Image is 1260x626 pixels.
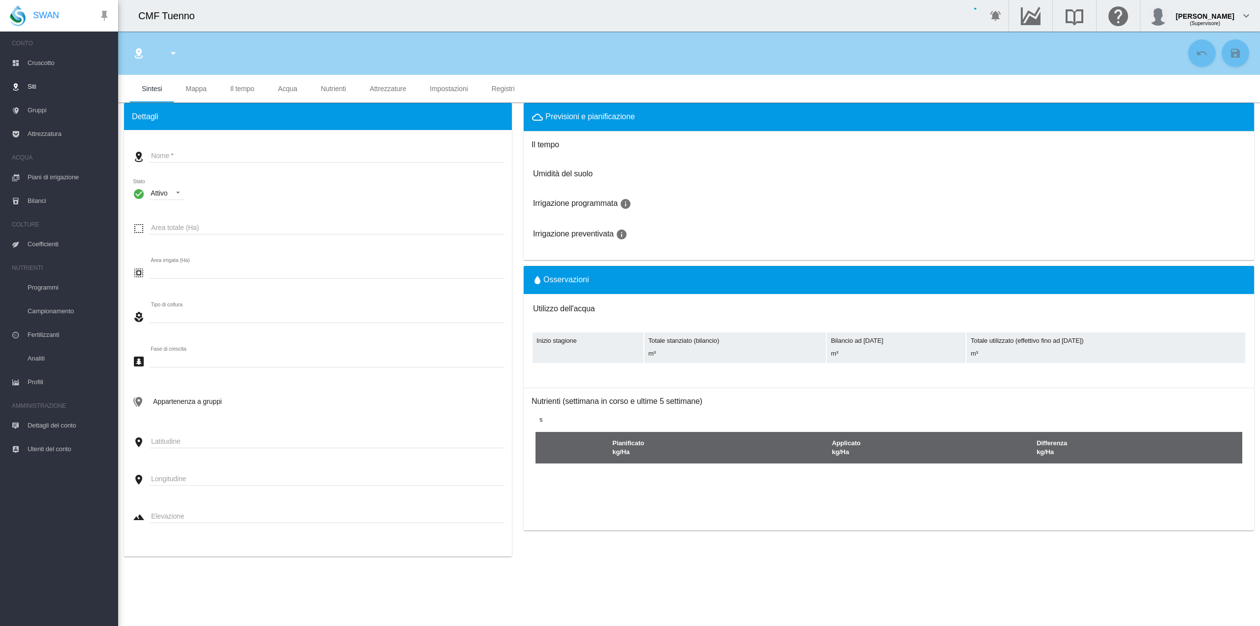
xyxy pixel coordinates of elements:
[990,10,1002,22] md-icon: icon-bell-ring
[1029,432,1242,463] th: Differenza kg/Ha
[12,398,110,414] span: AMMINISTRAZIONE
[618,199,631,208] span: Giorni di irrigazione
[532,111,543,123] md-icon: icon-weather-cloudy
[1188,39,1216,67] button: Annullamento delle modifiche
[129,43,149,63] button: Fare clic per andare all'elenco dei siti
[824,432,1029,463] th: Applicato kg/Ha
[644,332,826,363] td: Totale stanziato (bilancio) m³
[133,436,145,448] md-icon: icon-map-marker
[1019,10,1042,22] md-icon: Vai all'hub dei dati
[133,47,145,59] md-icon: icon-map-marker-radius
[28,99,110,122] span: Gruppi
[98,10,110,22] md-icon: icon-pin
[12,217,110,232] span: COLTURE
[278,85,297,93] span: Acqua
[133,151,145,163] md-icon: icon-map-marker-radius
[133,474,145,486] md-icon: icon-map-marker
[616,229,628,240] md-icon: icon-information
[186,85,206,93] span: Mappa
[133,188,145,200] i: Attivo
[1190,21,1220,26] span: (Supervisore)
[28,414,110,437] span: Dettagli del conto
[827,332,966,363] td: Bilancio ad [DATE] m³
[133,511,145,523] md-icon: icon-terrain
[28,232,110,256] span: Coefficienti
[614,230,628,238] span: Giorni di irrigazione
[132,111,158,122] span: Dettagli
[533,169,593,178] h3: Clicca per andare all'irrigazione
[132,396,144,408] md-icon: icon-map-marker-multiple
[33,9,59,22] span: SWAN
[430,85,468,93] span: Impostazioni
[12,35,110,51] span: CONTO
[532,274,543,286] md-icon: icon-water
[163,43,183,63] button: icon-menu-down
[533,229,1245,240] h3: Irrigazione preventivata
[492,85,515,93] span: Registri
[1222,39,1249,67] button: Salva le modifiche
[321,85,346,93] span: Nutrienti
[28,165,110,189] span: Piani di irrigazione
[370,85,406,93] span: Attrezzature
[28,299,110,323] span: Campionamento
[133,223,145,234] md-icon: icon-select
[150,185,184,200] md-select: Stato : Attivo
[133,267,145,279] md-icon: icon-select-all
[133,311,145,323] md-icon: icon-flower
[28,437,110,461] span: Utenti del conto
[532,396,1254,407] h3: Nutrienti (settimana in corso e ultime 5 settimane)
[28,122,110,146] span: Attrezzatura
[138,9,204,23] div: CMF Tuenno
[12,150,110,165] span: ACQUA
[28,75,110,99] span: Siti
[1196,47,1208,59] md-icon: icon-undo
[1240,10,1252,22] md-icon: icon-chevron-down
[28,347,110,370] span: Analiti
[28,189,110,213] span: Bilanci
[620,198,631,210] md-icon: icon-information
[1106,10,1130,22] md-icon: Fare clic qui per ottenere assistenza
[28,323,110,347] span: Fertilizzanti
[545,112,634,121] span: Previsioni e pianificazione
[151,189,167,197] div: Attivo
[532,275,589,284] span: Osservazioni
[12,260,110,276] span: NUTRIENTI
[142,85,162,93] span: Sintesi
[533,303,1171,314] h3: Utilizzo dell'acqua
[532,139,559,150] h3: Il tempo
[10,5,26,26] img: SWAN-Landscape-Logo-Colour-drop.png
[28,276,110,299] span: Programmi
[967,332,1245,363] td: Totale utilizzato (effettivo fino ad [DATE]) m³
[533,198,1245,210] h3: Irrigazione programmata
[605,432,824,463] th: Pianificato kg/Ha
[230,85,254,93] span: Il tempo
[532,415,1246,424] div: s
[1176,7,1234,17] div: [PERSON_NAME]
[153,397,222,405] span: Appartenenza a gruppi
[533,332,643,363] td: Inizio stagione
[1148,6,1168,26] img: profile.jpg
[532,274,589,286] button: icon-waterOsservazioni
[167,47,179,59] md-icon: icon-menu-down
[28,51,110,75] span: Cruscotto
[1063,10,1086,22] md-icon: Ricerca nella base di conoscenze
[133,356,145,367] md-icon: icon-pine-tree-box
[1229,47,1241,59] md-icon: icon-content-save
[986,6,1006,26] button: icon-bell-ring
[28,370,110,394] span: Profili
